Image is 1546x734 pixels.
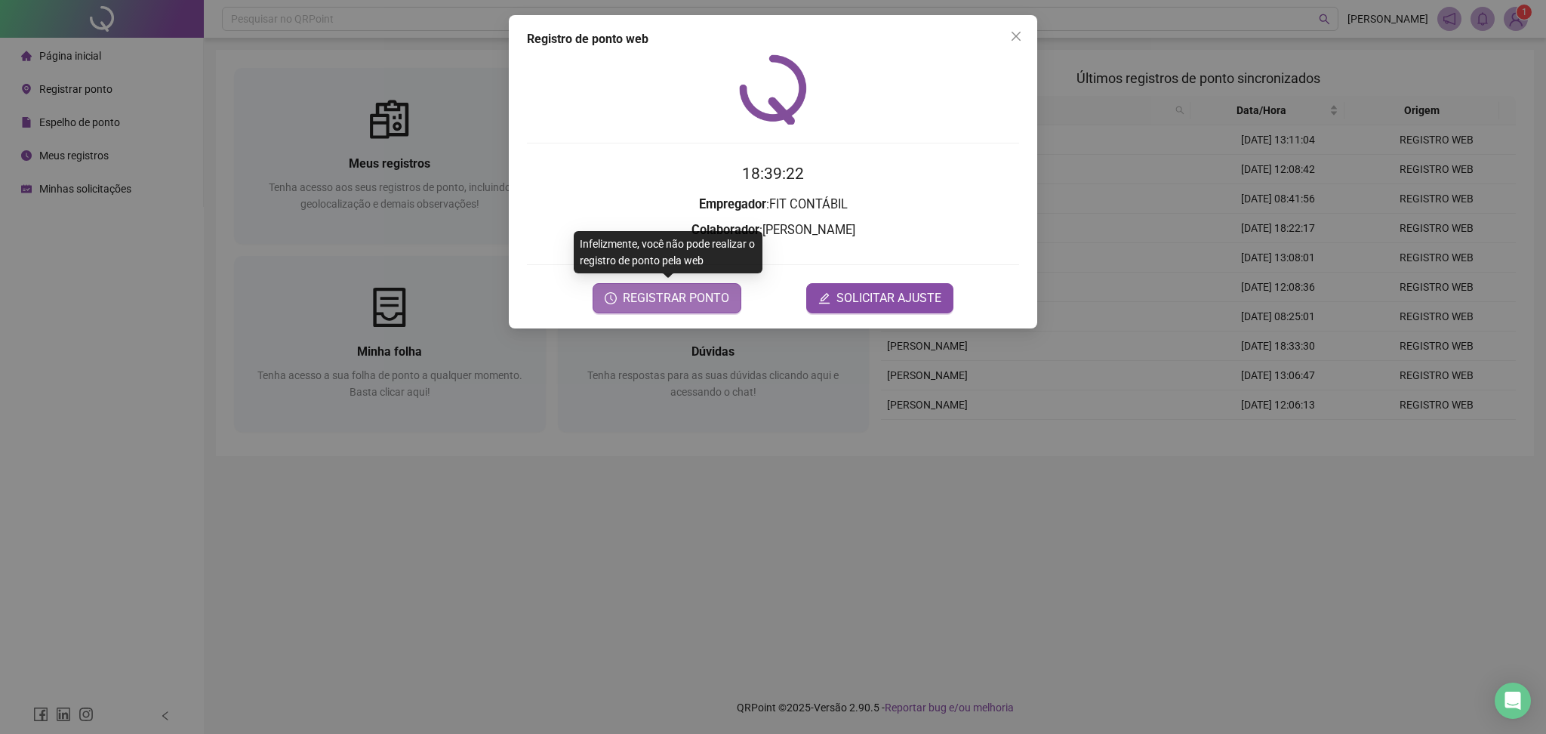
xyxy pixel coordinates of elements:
button: Close [1004,24,1028,48]
span: SOLICITAR AJUSTE [836,289,941,307]
time: 18:39:22 [742,165,804,183]
div: Open Intercom Messenger [1495,683,1531,719]
strong: Colaborador [691,223,759,237]
h3: : [PERSON_NAME] [527,221,1019,240]
strong: Empregador [699,197,766,211]
span: close [1010,30,1022,42]
button: REGISTRAR PONTO [593,283,741,313]
button: editSOLICITAR AJUSTE [806,283,953,313]
h3: : FIT CONTÁBIL [527,195,1019,214]
div: Infelizmente, você não pode realizar o registro de ponto pela web [574,231,762,273]
div: Registro de ponto web [527,30,1019,48]
span: REGISTRAR PONTO [623,289,729,307]
span: clock-circle [605,292,617,304]
img: QRPoint [739,54,807,125]
span: edit [818,292,830,304]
